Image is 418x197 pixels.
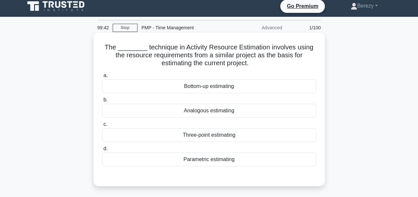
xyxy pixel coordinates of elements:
[113,24,137,32] a: Stop
[101,43,317,68] h5: The ________ technique in Activity Resource Estimation involves using the resource requirements f...
[103,72,108,78] span: a.
[102,153,316,166] div: Parametric estimating
[103,121,107,127] span: c.
[102,79,316,93] div: Bottom-up estimating
[286,21,325,34] div: 1/100
[228,21,286,34] div: Advanced
[283,2,322,10] a: Go Premium
[94,21,113,34] div: 99:42
[102,128,316,142] div: Three-point estimating
[137,21,228,34] div: PMP - Time Management
[103,146,108,151] span: d.
[103,97,108,102] span: b.
[102,104,316,118] div: Analogous estimating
